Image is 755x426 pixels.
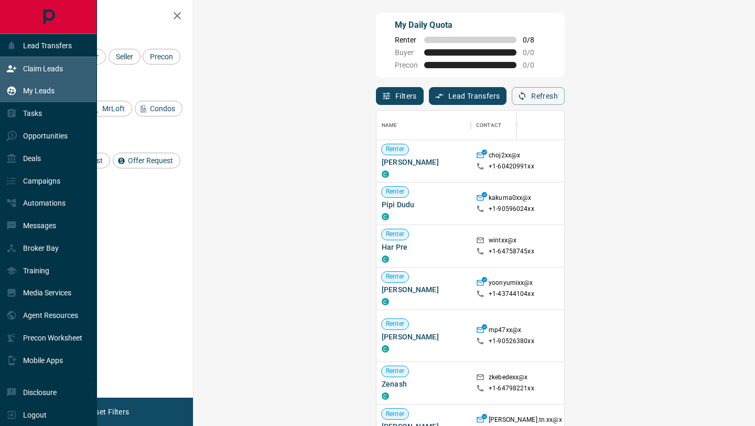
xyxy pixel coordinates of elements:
[135,101,182,116] div: Condos
[382,345,389,353] div: condos.ca
[124,156,177,165] span: Offer Request
[395,19,546,31] p: My Daily Quota
[382,242,466,252] span: Har Pre
[382,199,466,210] span: Pipi Dudu
[382,157,466,167] span: [PERSON_NAME]
[99,104,128,113] span: MrLoft
[489,326,521,337] p: mp47xx@x
[489,162,534,171] p: +1- 60420991xx
[382,171,389,178] div: condos.ca
[489,205,534,214] p: +1- 90596024xx
[143,49,180,65] div: Precon
[489,337,534,346] p: +1- 90526380xx
[395,36,418,44] span: Renter
[382,379,466,389] span: Zenash
[109,49,141,65] div: Seller
[523,36,546,44] span: 0 / 8
[489,151,520,162] p: choj2xx@x
[382,145,408,154] span: Renter
[382,319,408,328] span: Renter
[489,290,534,299] p: +1- 43744104xx
[489,279,533,290] p: yoonyumixx@x
[523,61,546,69] span: 0 / 0
[489,373,527,384] p: zkebedexx@x
[382,213,389,220] div: condos.ca
[382,367,408,376] span: Renter
[489,384,534,393] p: +1- 64798221xx
[382,187,408,196] span: Renter
[489,247,534,256] p: +1- 64758745xx
[382,298,389,305] div: condos.ca
[34,10,182,23] h2: Filters
[146,104,179,113] span: Condos
[523,48,546,57] span: 0 / 0
[382,410,408,419] span: Renter
[376,87,424,105] button: Filters
[395,61,418,69] span: Precon
[382,230,408,239] span: Renter
[489,236,516,247] p: wintxx@x
[146,52,177,61] span: Precon
[489,194,531,205] p: kakuma0xx@x
[382,332,466,342] span: [PERSON_NAME]
[512,87,565,105] button: Refresh
[382,284,466,295] span: [PERSON_NAME]
[80,403,136,421] button: Reset Filters
[87,101,132,116] div: MrLoft
[471,111,555,140] div: Contact
[376,111,471,140] div: Name
[395,48,418,57] span: Buyer
[113,153,180,168] div: Offer Request
[382,272,408,281] span: Renter
[382,255,389,263] div: condos.ca
[382,111,397,140] div: Name
[112,52,137,61] span: Seller
[476,111,501,140] div: Contact
[382,392,389,400] div: condos.ca
[429,87,507,105] button: Lead Transfers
